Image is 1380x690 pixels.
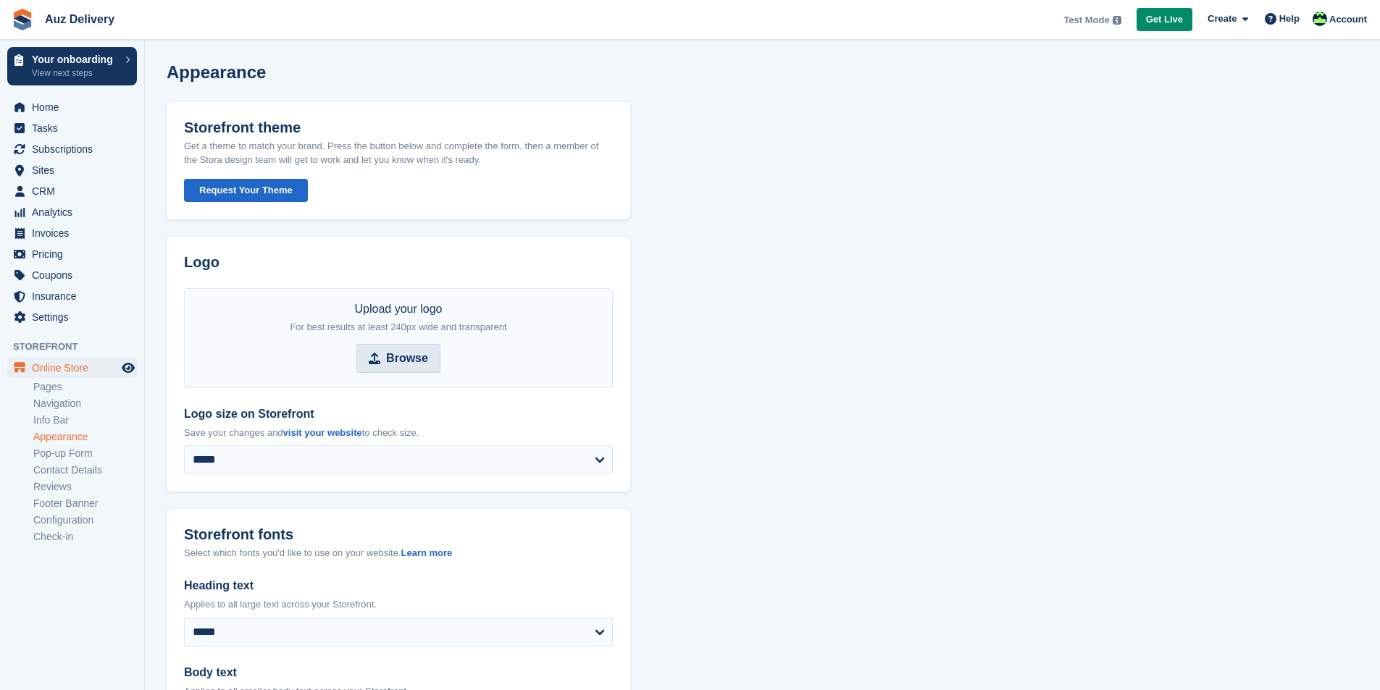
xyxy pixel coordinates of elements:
a: Learn more [401,547,452,558]
a: menu [7,223,137,243]
span: Tasks [32,118,119,138]
span: Help [1279,12,1300,26]
input: Browse [356,344,440,373]
a: Auz Delivery [39,7,120,31]
a: menu [7,139,137,159]
a: menu [7,118,137,138]
span: Coupons [32,265,119,285]
h2: Storefront fonts [184,526,293,543]
span: Storefront [13,340,144,354]
a: menu [7,265,137,285]
span: Subscriptions [32,139,119,159]
a: Get Live [1137,8,1192,32]
span: CRM [32,181,119,201]
span: Analytics [32,202,119,222]
a: Pop-up Form [33,447,137,460]
a: Your onboarding View next steps [7,47,137,85]
button: Request Your Theme [184,179,308,203]
a: Check-in [33,530,137,544]
span: Invoices [32,223,119,243]
span: Create [1208,12,1237,26]
span: Sites [32,160,119,180]
h1: Appearance [167,62,266,82]
a: menu [7,307,137,327]
span: Account [1329,12,1367,27]
a: menu [7,181,137,201]
a: Configuration [33,513,137,527]
a: Preview store [120,359,137,376]
p: Applies to all large text across your Storefront. [184,597,613,612]
a: Contact Details [33,463,137,477]
p: Save your changes and to check size. [184,426,613,440]
a: menu [7,286,137,306]
a: menu [7,202,137,222]
a: menu [7,160,137,180]
label: Logo size on Storefront [184,405,613,423]
span: Home [32,97,119,117]
span: Insurance [32,286,119,306]
label: Heading text [184,577,613,594]
img: Beji Obong [1313,12,1327,26]
div: Select which fonts you'd like to use on your website. [184,546,613,560]
span: Online Store [32,358,119,378]
a: menu [7,244,137,264]
span: Get Live [1146,12,1183,27]
h2: Storefront theme [184,119,301,136]
span: Pricing [32,244,119,264]
a: Pages [33,380,137,394]
a: Reviews [33,480,137,494]
img: icon-info-grey-7440780725fd019a000dd9b08b2336e03edf1995a4989e88bcd33f0948082b44.svg [1113,16,1121,25]
a: Appearance [33,430,137,444]
div: Upload your logo [290,300,506,335]
label: Body text [184,664,613,681]
p: Get a theme to match your brand. Press the button below and complete the form, then a member of t... [184,139,613,167]
a: visit your website [283,427,362,438]
a: Info Bar [33,413,137,427]
span: Test Mode [1063,13,1109,28]
img: stora-icon-8386f47178a22dfd0bd8f6a31ec36ba5ce8667c1dd55bd0f319d3a0aa187defe.svg [12,9,33,30]
p: Your onboarding [32,54,118,64]
a: menu [7,358,137,378]
h2: Logo [184,254,613,271]
p: View next steps [32,67,118,80]
a: Navigation [33,397,137,411]
a: menu [7,97,137,117]
a: Footer Banner [33,497,137,510]
strong: Browse [386,350,428,367]
span: Settings [32,307,119,327]
span: For best results at least 240px wide and transparent [290,321,506,332]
